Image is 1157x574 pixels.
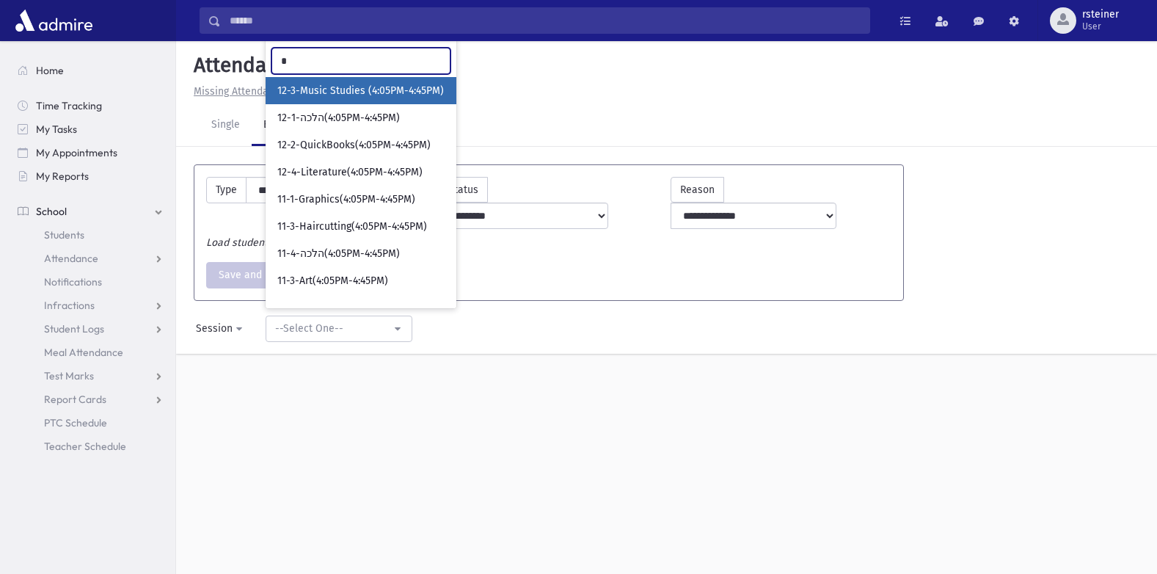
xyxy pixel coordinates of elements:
[36,146,117,159] span: My Appointments
[6,317,175,341] a: Student Logs
[44,228,84,241] span: Students
[252,105,296,146] a: Bulk
[277,84,444,98] span: 12-3-Music Studies (4:05PM-4:45PM)
[6,411,175,435] a: PTC Schedule
[439,177,488,203] label: Status
[36,64,64,77] span: Home
[271,48,450,74] input: Search
[266,316,412,342] button: --Select One--
[277,247,400,261] span: 11-4-הלכה(4:05PM-4:45PM)
[277,192,415,207] span: 11-1-Graphics(4:05PM-4:45PM)
[6,341,175,364] a: Meal Attendance
[6,294,175,317] a: Infractions
[36,123,77,136] span: My Tasks
[206,177,247,203] label: Type
[6,364,175,388] a: Test Marks
[277,165,423,180] span: 12-4-Literature(4:05PM-4:45PM)
[36,99,102,112] span: Time Tracking
[6,59,175,82] a: Home
[44,393,106,406] span: Report Cards
[199,235,899,250] div: Load students to select
[6,117,175,141] a: My Tasks
[6,388,175,411] a: Report Cards
[1082,9,1119,21] span: rsteiner
[36,205,67,218] span: School
[44,252,98,265] span: Attendance
[36,170,89,183] span: My Reports
[6,223,175,247] a: Students
[196,321,233,336] div: Session
[44,416,107,429] span: PTC Schedule
[277,219,427,234] span: 11-3-Haircutting(4:05PM-4:45PM)
[277,274,388,288] span: 11-3-Art(4:05PM-4:45PM)
[12,6,96,35] img: AdmirePro
[6,435,175,458] a: Teacher Schedule
[277,301,408,316] span: 11-2-Travels(4:05PM-4:45PM)
[44,275,102,288] span: Notifications
[6,94,175,117] a: Time Tracking
[44,299,95,312] span: Infractions
[277,111,400,126] span: 12-1-הלכה(4:05PM-4:45PM)
[186,316,254,342] button: Session
[277,138,431,153] span: 12-2-QuickBooks(4:05PM-4:45PM)
[194,85,322,98] u: Missing Attendance History
[6,247,175,270] a: Attendance
[221,7,869,34] input: Search
[200,105,252,146] a: Single
[6,270,175,294] a: Notifications
[44,440,126,453] span: Teacher Schedule
[1082,21,1119,32] span: User
[671,177,724,203] label: Reason
[206,262,299,288] button: Save and Print
[44,346,123,359] span: Meal Attendance
[6,200,175,223] a: School
[188,85,322,98] a: Missing Attendance History
[6,141,175,164] a: My Appointments
[6,164,175,188] a: My Reports
[44,369,94,382] span: Test Marks
[188,53,351,78] h5: Attendance Entry
[44,322,104,335] span: Student Logs
[275,321,391,336] div: --Select One--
